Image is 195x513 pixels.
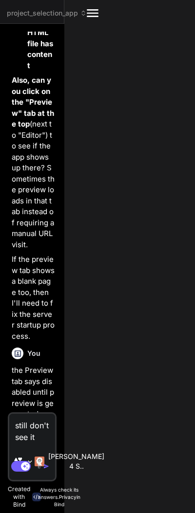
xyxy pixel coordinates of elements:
[12,75,54,128] strong: Also, can you click on the "Preview" tab at the top
[12,75,55,250] p: (next to "Editor") to see if the app shows up there? Sometimes the preview loads in that tab inst...
[38,486,80,508] p: Always check its answers. in Bind
[27,348,40,358] h6: You
[12,254,55,342] p: If the preview tab shows a blank page too, then I'll need to fix the server startup process.
[59,494,77,500] span: Privacy
[7,8,87,18] span: project_selection_app
[32,493,41,501] img: bind-logo
[35,457,44,466] img: Claude 4 Sonnet
[37,464,41,469] img: attachment
[43,463,49,469] img: icon
[27,17,55,70] strong: If the HTML file has content
[26,458,34,466] img: Pick Models
[12,365,55,420] p: the Preview tab says disabled until preview is generated
[8,485,30,509] p: Created with Bind
[48,452,104,471] p: [PERSON_NAME] 4 S..
[9,414,55,443] textarea: still don't see it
